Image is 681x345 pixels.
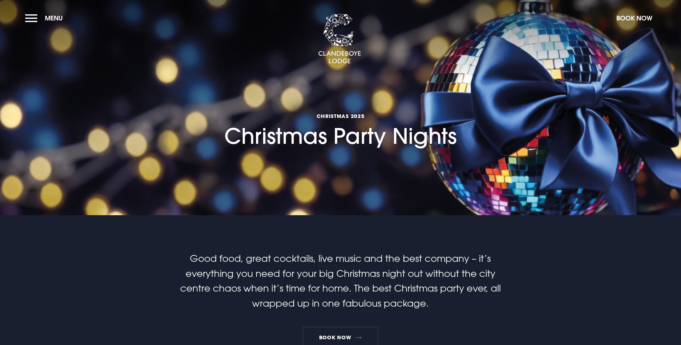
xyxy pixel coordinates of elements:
[224,113,457,119] span: Christmas 2025
[318,14,361,64] img: Clandeboye Lodge
[169,251,511,311] p: Good food, great cocktails, live music and the best company – it’s everything you need for your b...
[613,10,656,26] button: Book Now
[45,14,63,22] span: Menu
[25,10,66,26] button: Menu
[224,70,457,149] h1: Christmas Party Nights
